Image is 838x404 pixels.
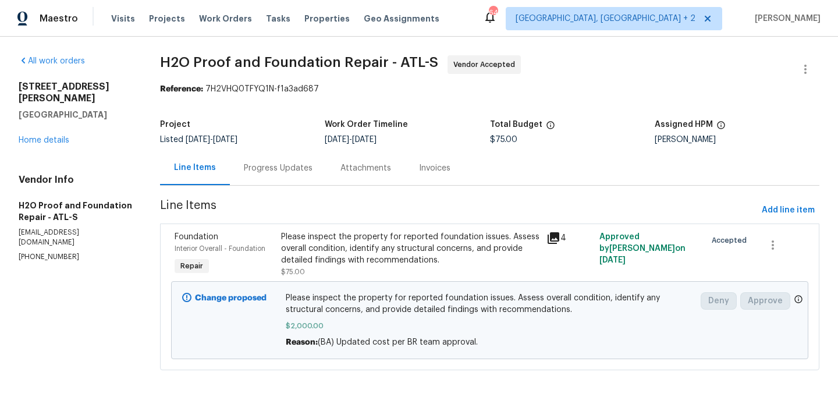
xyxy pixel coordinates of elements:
[489,7,497,19] div: 64
[453,59,520,70] span: Vendor Accepted
[19,57,85,65] a: All work orders
[599,256,626,264] span: [DATE]
[750,13,821,24] span: [PERSON_NAME]
[40,13,78,24] span: Maestro
[160,121,190,129] h5: Project
[186,136,237,144] span: -
[352,136,377,144] span: [DATE]
[111,13,135,24] span: Visits
[712,235,751,246] span: Accepted
[175,245,265,252] span: Interior Overall - Foundation
[160,83,819,95] div: 7H2VHQ0TFYQ1N-f1a3ad687
[546,121,555,136] span: The total cost of line items that have been proposed by Opendoor. This sum includes line items th...
[655,136,819,144] div: [PERSON_NAME]
[318,338,478,346] span: (BA) Updated cost per BR team approval.
[757,200,819,221] button: Add line item
[213,136,237,144] span: [DATE]
[199,13,252,24] span: Work Orders
[740,292,790,310] button: Approve
[19,174,132,186] h4: Vendor Info
[186,136,210,144] span: [DATE]
[149,13,185,24] span: Projects
[281,231,539,266] div: Please inspect the property for reported foundation issues. Assess overall condition, identify an...
[281,268,305,275] span: $75.00
[160,200,757,221] span: Line Items
[19,109,132,121] h5: [GEOGRAPHIC_DATA]
[286,320,694,332] span: $2,000.00
[19,81,132,104] h2: [STREET_ADDRESS][PERSON_NAME]
[794,295,803,307] span: Only a market manager or an area construction manager can approve
[176,260,208,272] span: Repair
[244,162,313,174] div: Progress Updates
[516,13,695,24] span: [GEOGRAPHIC_DATA], [GEOGRAPHIC_DATA] + 2
[716,121,726,136] span: The hpm assigned to this work order.
[195,294,267,302] b: Change proposed
[19,136,69,144] a: Home details
[175,233,218,241] span: Foundation
[490,121,542,129] h5: Total Budget
[160,55,438,69] span: H2O Proof and Foundation Repair - ATL-S
[762,203,815,218] span: Add line item
[160,136,237,144] span: Listed
[19,252,132,262] p: [PHONE_NUMBER]
[490,136,517,144] span: $75.00
[340,162,391,174] div: Attachments
[364,13,439,24] span: Geo Assignments
[266,15,290,23] span: Tasks
[174,162,216,173] div: Line Items
[546,231,592,245] div: 4
[655,121,713,129] h5: Assigned HPM
[286,338,318,346] span: Reason:
[325,136,349,144] span: [DATE]
[419,162,450,174] div: Invoices
[325,136,377,144] span: -
[325,121,408,129] h5: Work Order Timeline
[160,85,203,93] b: Reference:
[599,233,686,264] span: Approved by [PERSON_NAME] on
[19,200,132,223] h5: H2O Proof and Foundation Repair - ATL-S
[19,228,132,247] p: [EMAIL_ADDRESS][DOMAIN_NAME]
[286,292,694,316] span: Please inspect the property for reported foundation issues. Assess overall condition, identify an...
[304,13,350,24] span: Properties
[701,292,737,310] button: Deny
